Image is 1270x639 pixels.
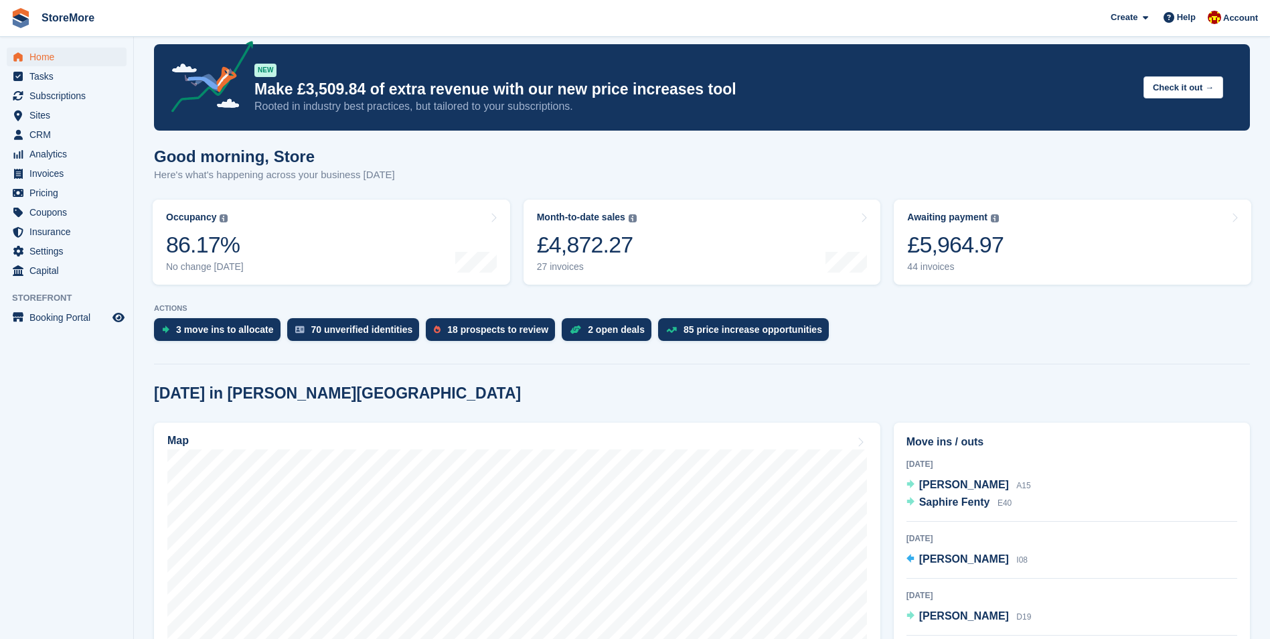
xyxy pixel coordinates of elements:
[7,67,127,86] a: menu
[7,308,127,327] a: menu
[154,318,287,348] a: 3 move ins to allocate
[167,435,189,447] h2: Map
[7,222,127,241] a: menu
[29,261,110,280] span: Capital
[906,494,1012,512] a: Saphire Fenty E40
[254,99,1133,114] p: Rooted in industry best practices, but tailored to your subscriptions.
[29,308,110,327] span: Booking Portal
[7,86,127,105] a: menu
[1208,11,1221,24] img: Store More Team
[7,164,127,183] a: menu
[919,553,1009,565] span: [PERSON_NAME]
[1016,481,1030,490] span: A15
[919,479,1009,490] span: [PERSON_NAME]
[154,167,395,183] p: Here's what's happening across your business [DATE]
[447,324,548,335] div: 18 prospects to review
[426,318,562,348] a: 18 prospects to review
[570,325,581,334] img: deal-1b604bf984904fb50ccaf53a9ad4b4a5d6e5aea283cecdc64d6e3604feb123c2.svg
[907,212,987,223] div: Awaiting payment
[29,203,110,222] span: Coupons
[919,496,990,508] span: Saphire Fenty
[537,212,625,223] div: Month-to-date sales
[166,212,216,223] div: Occupancy
[1111,11,1137,24] span: Create
[684,324,822,335] div: 85 price increase opportunities
[588,324,645,335] div: 2 open deals
[906,608,1032,626] a: [PERSON_NAME] D19
[287,318,426,348] a: 70 unverified identities
[524,200,881,285] a: Month-to-date sales £4,872.27 27 invoices
[153,200,510,285] a: Occupancy 86.17% No change [DATE]
[7,242,127,261] a: menu
[1016,612,1031,622] span: D19
[658,318,836,348] a: 85 price increase opportunities
[11,8,31,28] img: stora-icon-8386f47178a22dfd0bd8f6a31ec36ba5ce8667c1dd55bd0f319d3a0aa187defe.svg
[29,86,110,105] span: Subscriptions
[7,145,127,163] a: menu
[998,498,1012,508] span: E40
[906,551,1028,569] a: [PERSON_NAME] I08
[29,164,110,183] span: Invoices
[254,80,1133,99] p: Make £3,509.84 of extra revenue with our new price increases tool
[29,145,110,163] span: Analytics
[894,200,1251,285] a: Awaiting payment £5,964.97 44 invoices
[7,203,127,222] a: menu
[29,67,110,86] span: Tasks
[29,242,110,261] span: Settings
[907,261,1004,273] div: 44 invoices
[919,610,1009,622] span: [PERSON_NAME]
[537,261,637,273] div: 27 invoices
[160,41,254,117] img: price-adjustments-announcement-icon-8257ccfd72463d97f412b2fc003d46551f7dbcb40ab6d574587a9cd5c0d94...
[991,214,999,222] img: icon-info-grey-7440780725fd019a000dd9b08b2336e03edf1995a4989e88bcd33f0948082b44.svg
[906,458,1237,470] div: [DATE]
[295,326,305,334] img: verify_identity-adf6edd0f0f0b5bbfe63781bf79b02c33cf7c696d77639b501bdc392416b5a36.svg
[36,7,100,29] a: StoreMore
[162,326,169,334] img: move_ins_to_allocate_icon-fdf77a2bb77ea45bf5b3d319d69a93e2d87916cf1d5bf7949dd705db3b84f3ca.svg
[176,324,274,335] div: 3 move ins to allocate
[537,231,637,259] div: £4,872.27
[907,231,1004,259] div: £5,964.97
[311,324,413,335] div: 70 unverified identities
[12,291,133,305] span: Storefront
[29,222,110,241] span: Insurance
[562,318,658,348] a: 2 open deals
[906,589,1237,601] div: [DATE]
[906,477,1031,494] a: [PERSON_NAME] A15
[29,125,110,144] span: CRM
[166,231,244,259] div: 86.17%
[666,327,677,333] img: price_increase_opportunities-93ffe204e8149a01c8c9dc8f82e8f89637d9d84a8eef4429ea346261dce0b2c0.svg
[154,147,395,165] h1: Good morning, Store
[154,384,521,403] h2: [DATE] in [PERSON_NAME][GEOGRAPHIC_DATA]
[110,309,127,326] a: Preview store
[1143,76,1223,98] button: Check it out →
[1016,555,1028,565] span: I08
[629,214,637,222] img: icon-info-grey-7440780725fd019a000dd9b08b2336e03edf1995a4989e88bcd33f0948082b44.svg
[7,125,127,144] a: menu
[166,261,244,273] div: No change [DATE]
[906,532,1237,545] div: [DATE]
[220,214,228,222] img: icon-info-grey-7440780725fd019a000dd9b08b2336e03edf1995a4989e88bcd33f0948082b44.svg
[7,48,127,66] a: menu
[1223,11,1258,25] span: Account
[29,48,110,66] span: Home
[7,106,127,125] a: menu
[7,261,127,280] a: menu
[254,64,276,77] div: NEW
[434,326,441,334] img: prospect-51fa495bee0391a8d652442698ab0144808aea92771e9ea1ae160a38d050c398.svg
[29,184,110,202] span: Pricing
[906,434,1237,450] h2: Move ins / outs
[29,106,110,125] span: Sites
[7,184,127,202] a: menu
[1177,11,1196,24] span: Help
[154,304,1250,313] p: ACTIONS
